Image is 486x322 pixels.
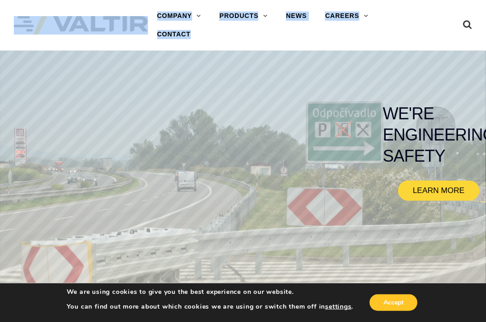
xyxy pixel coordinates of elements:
[148,7,211,25] a: COMPANY
[67,303,354,311] p: You can find out more about which cookies we are using or switch them off in .
[67,288,354,296] p: We are using cookies to give you the best experience on our website.
[277,7,316,25] a: NEWS
[398,181,480,201] a: LEARN MORE
[325,303,351,311] button: settings
[370,294,417,311] button: Accept
[148,25,200,44] a: CONTACT
[383,103,449,167] rs-layer: WE'RE ENGINEERING SAFETY
[210,7,277,25] a: PRODUCTS
[14,16,148,34] img: Valtir
[316,7,377,25] a: CAREERS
